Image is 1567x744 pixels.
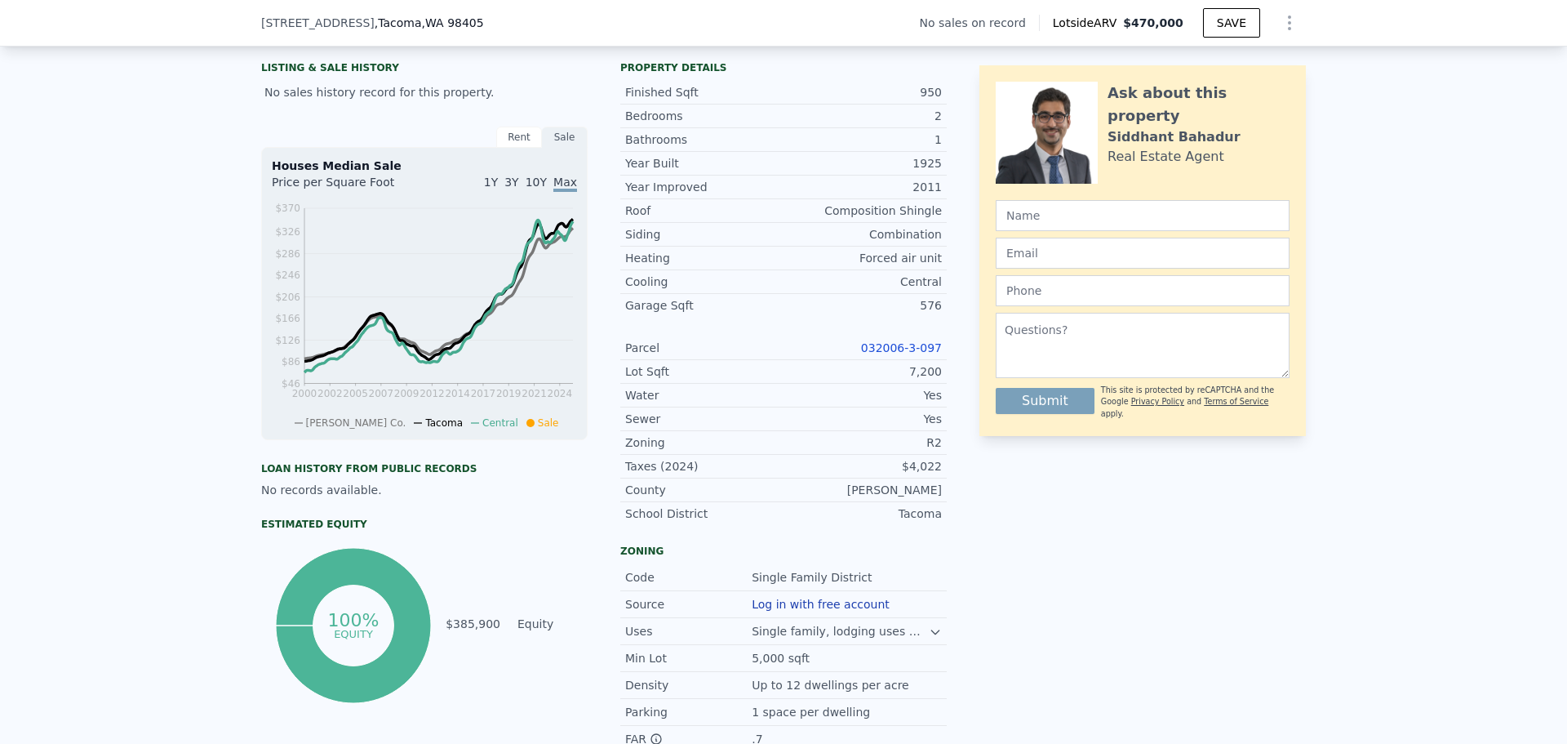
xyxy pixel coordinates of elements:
span: [PERSON_NAME] Co. [306,417,406,429]
div: Rent [496,127,542,148]
td: Equity [514,615,588,633]
tspan: $46 [282,378,300,390]
div: Roof [625,203,783,219]
div: Parking [625,704,752,720]
div: 2 [783,108,942,124]
div: Siddhant Bahadur [1108,127,1241,147]
div: Single Family District [752,569,875,586]
div: Zoning [625,434,783,451]
div: Single family, lodging uses with one guest room. [752,623,929,639]
tspan: $246 [275,270,300,281]
span: Sale [538,417,559,429]
div: Year Built [625,155,783,172]
span: 10Y [526,176,547,189]
div: Combination [783,226,942,243]
span: Max [553,176,577,192]
button: Submit [996,388,1094,414]
div: Density [625,677,752,693]
tspan: 2009 [394,388,419,399]
div: Parcel [625,340,783,356]
span: Central [482,417,518,429]
div: No sales history record for this property. [261,78,588,107]
input: Name [996,200,1290,231]
span: $470,000 [1123,16,1183,29]
td: $385,900 [445,615,501,633]
div: Price per Square Foot [272,174,424,200]
tspan: $370 [275,203,300,214]
div: Composition Shingle [783,203,942,219]
tspan: 2002 [317,388,343,399]
a: Privacy Policy [1131,397,1184,406]
span: , Tacoma [375,15,484,31]
span: 3Y [504,176,518,189]
button: SAVE [1203,8,1260,38]
div: Uses [625,623,752,639]
div: County [625,482,783,498]
div: 950 [783,84,942,100]
div: Taxes (2024) [625,458,783,474]
tspan: equity [334,627,373,639]
div: Up to 12 dwellings per acre [752,677,912,693]
div: Cooling [625,274,783,290]
a: Terms of Service [1204,397,1268,406]
div: Real Estate Agent [1108,147,1224,167]
tspan: $206 [275,292,300,303]
div: 5,000 sqft [752,650,813,666]
div: Code [625,569,752,586]
tspan: 2007 [369,388,394,399]
div: Bedrooms [625,108,783,124]
div: $4,022 [783,458,942,474]
div: R2 [783,434,942,451]
tspan: 2021 [522,388,547,399]
a: 032006-3-097 [861,341,942,354]
div: Bathrooms [625,131,783,148]
tspan: 2024 [548,388,573,399]
div: Water [625,387,783,403]
div: Loan history from public records [261,462,588,475]
tspan: $326 [275,226,300,238]
span: Tacoma [425,417,463,429]
div: Houses Median Sale [272,158,577,174]
div: Finished Sqft [625,84,783,100]
div: Sale [542,127,588,148]
tspan: $286 [275,248,300,260]
div: 2011 [783,179,942,195]
div: Property details [620,61,947,74]
tspan: 2005 [343,388,368,399]
span: Lotside ARV [1053,15,1123,31]
div: Lot Sqft [625,363,783,380]
div: No sales on record [920,15,1039,31]
div: No records available. [261,482,588,498]
span: 1Y [484,176,498,189]
button: Show Options [1273,7,1306,39]
div: Siding [625,226,783,243]
tspan: $166 [275,313,300,324]
tspan: 2012 [419,388,445,399]
div: 7,200 [783,363,942,380]
div: Ask about this property [1108,82,1290,127]
div: 1925 [783,155,942,172]
div: Sewer [625,411,783,427]
input: Email [996,238,1290,269]
button: Log in with free account [752,598,890,611]
div: Garage Sqft [625,297,783,314]
div: Yes [783,411,942,427]
div: This site is protected by reCAPTCHA and the Google and apply. [1101,385,1290,420]
div: Central [783,274,942,290]
div: 1 space per dwelling [752,704,873,720]
div: Forced air unit [783,250,942,266]
div: Heating [625,250,783,266]
tspan: 2014 [445,388,470,399]
div: School District [625,506,783,522]
div: Min Lot [625,650,752,666]
span: , WA 98405 [422,16,484,29]
div: Source [625,596,752,613]
div: [PERSON_NAME] [783,482,942,498]
tspan: 2019 [496,388,522,399]
tspan: 2000 [292,388,317,399]
tspan: 100% [327,610,379,630]
div: Estimated Equity [261,518,588,531]
div: Yes [783,387,942,403]
tspan: $126 [275,335,300,346]
div: 1 [783,131,942,148]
